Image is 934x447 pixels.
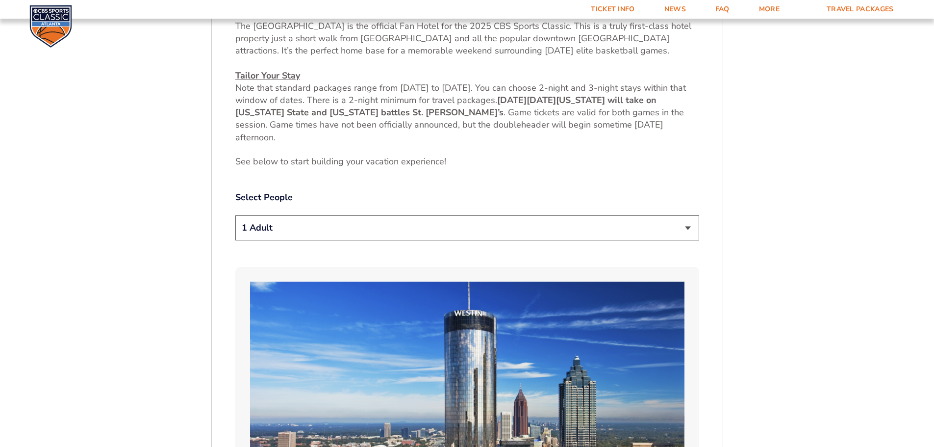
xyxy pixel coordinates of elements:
u: Tailor Your Stay [235,70,300,81]
label: Select People [235,191,699,204]
strong: [US_STATE] will take on [US_STATE] State and [US_STATE] battles St. [PERSON_NAME]’s [235,94,656,118]
span: Note that standard packages range from [DATE] to [DATE]. You can choose 2-night and 3-night stays... [235,82,686,106]
u: Hotel [235,8,258,20]
img: CBS Sports Classic [29,5,72,48]
span: xperience! [406,156,446,167]
p: See below to start building your vacation e [235,156,699,168]
span: The [GEOGRAPHIC_DATA] is the official Fan Hotel for the 2025 CBS Sports Classic. This is a truly ... [235,20,691,56]
strong: [DATE][DATE] [497,94,556,106]
span: . Game tickets are valid for both games in the session. Game times have not been officially annou... [235,106,684,143]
